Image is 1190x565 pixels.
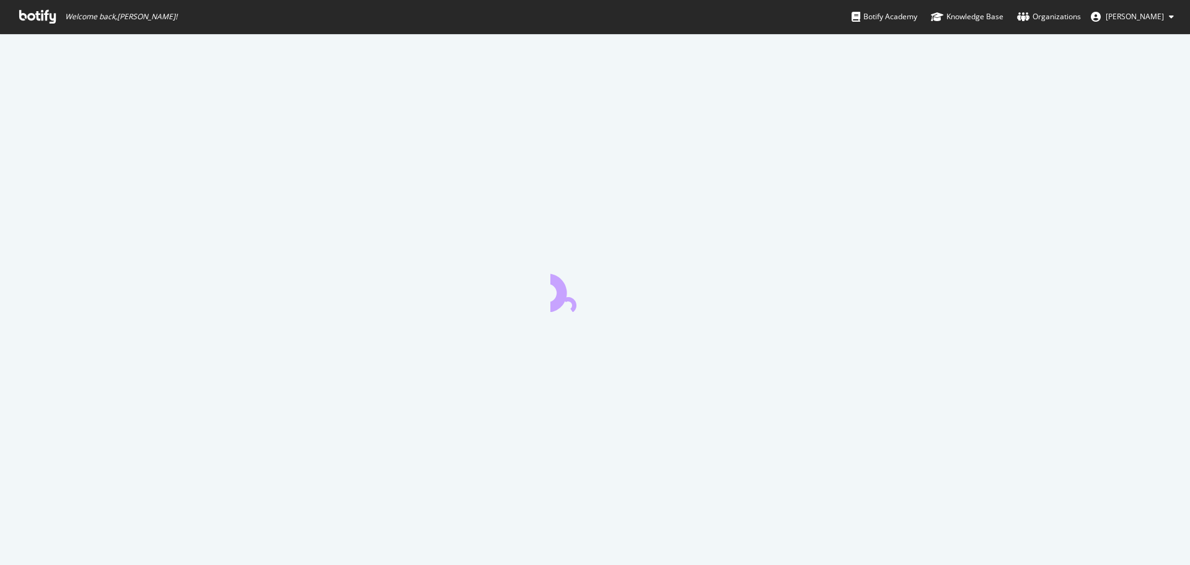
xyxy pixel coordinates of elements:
[550,267,640,312] div: animation
[65,12,177,22] span: Welcome back, [PERSON_NAME] !
[1017,11,1081,23] div: Organizations
[1081,7,1184,27] button: [PERSON_NAME]
[852,11,917,23] div: Botify Academy
[931,11,1003,23] div: Knowledge Base
[1106,11,1164,22] span: Tom Duncombe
